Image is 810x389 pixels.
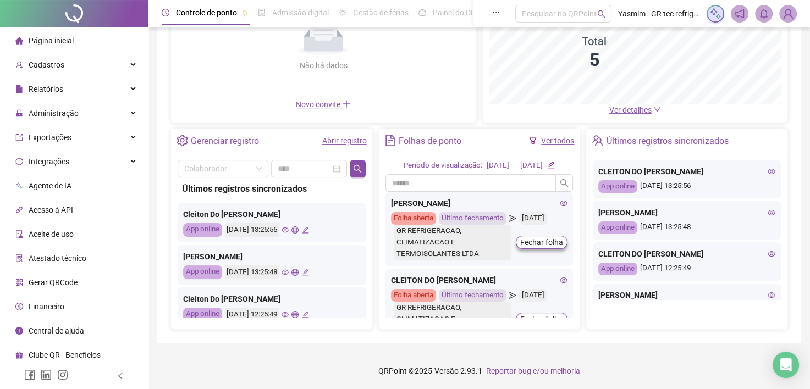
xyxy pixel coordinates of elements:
[29,351,101,359] span: Clube QR - Beneficios
[519,212,547,225] div: [DATE]
[607,132,729,151] div: Últimos registros sincronizados
[41,369,52,380] span: linkedin
[529,137,537,145] span: filter
[520,236,563,248] span: Fechar folha
[434,366,459,375] span: Versão
[291,269,299,276] span: global
[384,135,396,146] span: file-text
[541,136,574,145] a: Ver todos
[598,165,775,177] div: CLEITON DO [PERSON_NAME]
[339,9,346,16] span: sun
[273,59,374,71] div: Não há dados
[183,223,222,237] div: App online
[353,164,362,173] span: search
[773,352,799,378] div: Open Intercom Messenger
[15,158,23,165] span: sync
[598,263,775,275] div: [DATE] 12:25:49
[29,278,78,287] span: Gerar QRCode
[439,212,506,225] div: Último fechamento
[15,327,23,335] span: info-circle
[768,250,775,258] span: eye
[598,180,637,193] div: App online
[353,8,409,17] span: Gestão de férias
[598,289,775,301] div: [PERSON_NAME]
[597,10,605,18] span: search
[29,230,74,238] span: Aceite de uso
[598,221,775,234] div: [DATE] 13:25:48
[183,208,360,220] div: Cleiton Do [PERSON_NAME]
[241,10,248,16] span: pushpin
[15,85,23,93] span: file
[547,161,554,168] span: edit
[768,168,775,175] span: eye
[780,5,796,22] img: 85007
[182,182,361,196] div: Últimos registros sincronizados
[560,179,569,187] span: search
[15,134,23,141] span: export
[183,251,360,263] div: [PERSON_NAME]
[29,181,71,190] span: Agente de IA
[418,9,426,16] span: dashboard
[653,105,661,113] span: down
[768,291,775,299] span: eye
[29,302,64,311] span: Financeiro
[282,226,289,234] span: eye
[29,133,71,142] span: Exportações
[15,254,23,262] span: solution
[282,269,289,276] span: eye
[29,109,79,118] span: Administração
[618,8,700,20] span: Yasmim - GR tec refrigeração e climatização
[29,60,64,69] span: Cadastros
[225,223,279,237] div: [DATE] 13:25:56
[258,9,266,16] span: file-done
[394,302,512,337] div: GR REFRIGERACAO, CLIMATIZACAO E TERMOISOLANTES LTDA
[560,199,567,207] span: eye
[15,279,23,286] span: qrcode
[15,37,23,45] span: home
[598,207,775,219] div: [PERSON_NAME]
[768,209,775,216] span: eye
[342,99,351,108] span: plus
[302,311,309,318] span: edit
[598,180,775,193] div: [DATE] 13:25:56
[609,105,661,114] a: Ver detalhes down
[399,132,461,151] div: Folhas de ponto
[15,351,23,359] span: gift
[592,135,603,146] span: team
[176,8,237,17] span: Controle de ponto
[24,369,35,380] span: facebook
[598,248,775,260] div: CLEITON DO [PERSON_NAME]
[15,303,23,310] span: dollar
[516,236,567,249] button: Fechar folha
[391,197,568,209] div: [PERSON_NAME]
[302,226,309,234] span: edit
[15,206,23,214] span: api
[191,132,259,151] div: Gerenciar registro
[15,61,23,69] span: user-add
[394,225,512,260] div: GR REFRIGERACAO, CLIMATIZACAO E TERMOISOLANTES LTDA
[609,105,652,114] span: Ver detalhes
[117,372,124,380] span: left
[759,9,769,19] span: bell
[439,289,506,302] div: Último fechamento
[57,369,68,380] span: instagram
[516,313,567,326] button: Fechar folha
[225,265,279,279] div: [DATE] 13:25:48
[404,160,482,171] div: Período de visualização:
[520,160,543,171] div: [DATE]
[709,8,721,20] img: sparkle-icon.fc2bf0ac1784a2077858766a79e2daf3.svg
[598,221,637,234] div: App online
[291,311,299,318] span: global
[560,276,567,284] span: eye
[322,136,367,145] a: Abrir registro
[29,205,73,214] span: Acesso à API
[183,308,222,321] div: App online
[296,100,351,109] span: Novo convite
[29,254,86,263] span: Atestado técnico
[509,212,516,225] span: send
[177,135,188,146] span: setting
[162,9,169,16] span: clock-circle
[391,212,436,225] div: Folha aberta
[183,265,222,279] div: App online
[302,269,309,276] span: edit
